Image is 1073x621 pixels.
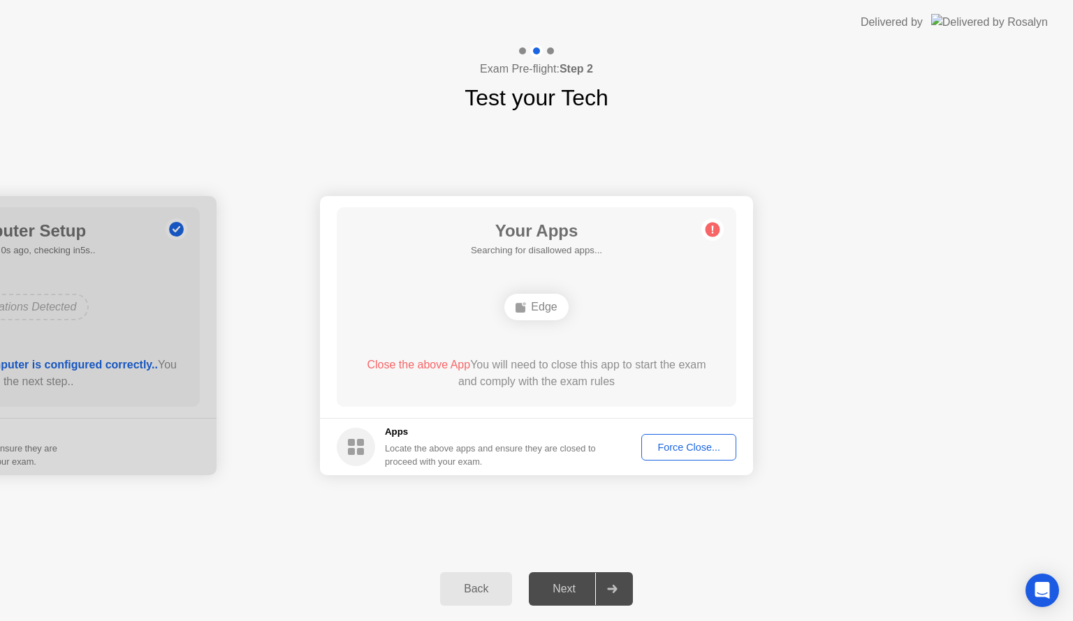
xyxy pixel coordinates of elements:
[444,583,508,595] div: Back
[471,244,602,257] h5: Searching for disallowed apps...
[646,442,731,453] div: Force Close...
[1025,574,1059,607] div: Open Intercom Messenger
[357,357,717,390] div: You will need to close this app to start the exam and comply with the exam rules
[465,81,608,114] h1: Test your Tech
[641,434,736,461] button: Force Close...
[529,572,633,606] button: Next
[931,14,1048,30] img: Delivered by Rosalyn
[367,359,470,371] span: Close the above App
[560,63,593,75] b: Step 2
[440,572,512,606] button: Back
[533,583,595,595] div: Next
[480,61,593,77] h4: Exam Pre-flight:
[385,425,597,439] h5: Apps
[504,294,568,320] div: Edge
[385,442,597,468] div: Locate the above apps and ensure they are closed to proceed with your exam.
[471,218,602,244] h1: Your Apps
[861,14,923,31] div: Delivered by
